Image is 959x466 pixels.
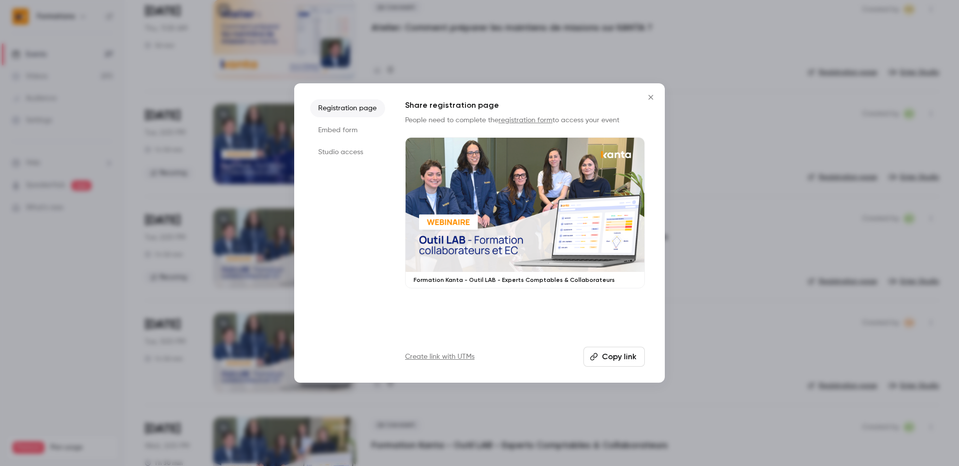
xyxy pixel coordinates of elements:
[498,117,552,124] a: registration form
[310,99,385,117] li: Registration page
[583,347,645,367] button: Copy link
[310,143,385,161] li: Studio access
[405,115,645,125] p: People need to complete the to access your event
[405,352,475,362] a: Create link with UTMs
[310,121,385,139] li: Embed form
[414,276,636,284] p: Formation Kanta - Outil LAB - Experts Comptables & Collaborateurs
[641,87,661,107] button: Close
[405,137,645,288] a: Formation Kanta - Outil LAB - Experts Comptables & Collaborateurs
[405,99,645,111] h1: Share registration page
